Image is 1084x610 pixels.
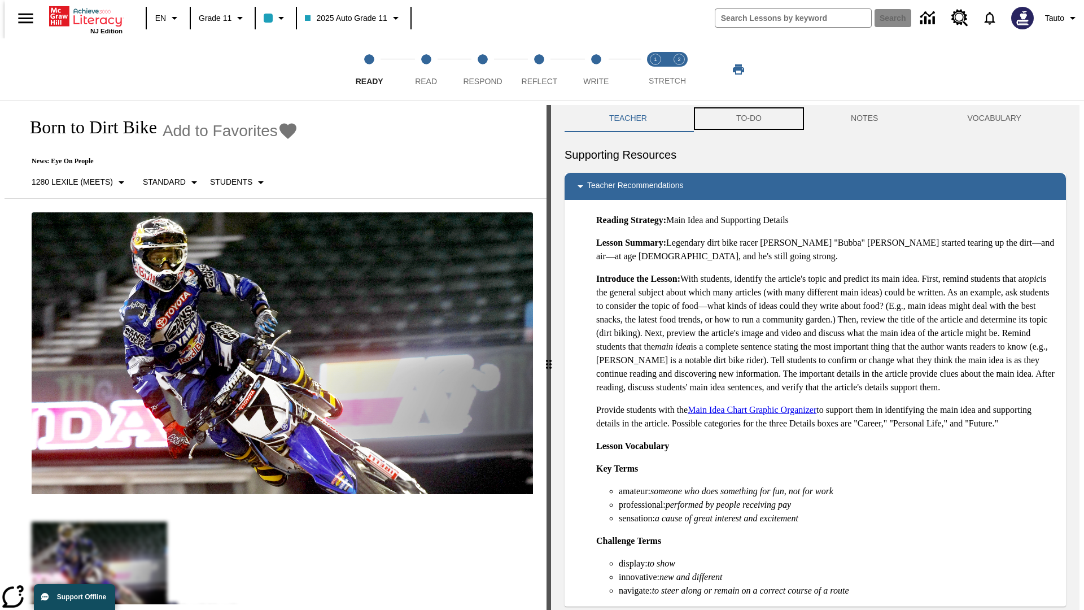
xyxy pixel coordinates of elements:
[975,3,1004,33] a: Notifications
[150,8,186,28] button: Language: EN, Select a language
[1045,12,1064,24] span: Tauto
[194,8,251,28] button: Grade: Grade 11, Select a grade
[649,76,686,85] span: STRETCH
[18,157,298,165] p: News: Eye On People
[596,441,669,451] strong: Lesson Vocabulary
[163,121,298,141] button: Add to Favorites - Born to Dirt Bike
[5,105,547,604] div: reading
[619,498,1057,512] li: professional:
[715,9,871,27] input: search field
[206,172,272,193] button: Select Student
[655,342,691,351] em: main idea
[596,236,1057,263] p: Legendary dirt bike racer [PERSON_NAME] "Bubba" [PERSON_NAME] started tearing up the dirt—and air...
[565,105,1066,132] div: Instructional Panel Tabs
[619,485,1057,498] li: amateur:
[923,105,1066,132] button: VOCABULARY
[563,38,629,101] button: Write step 5 of 5
[1011,7,1034,29] img: Avatar
[49,4,123,34] div: Home
[619,584,1057,598] li: navigate:
[210,176,252,188] p: Students
[506,38,572,101] button: Reflect step 4 of 5
[18,117,157,138] h1: Born to Dirt Bike
[1041,8,1084,28] button: Profile/Settings
[1004,3,1041,33] button: Select a new avatar
[138,172,206,193] button: Scaffolds, Standard
[1022,274,1041,284] em: topic
[393,38,458,101] button: Read step 2 of 5
[565,146,1066,164] h6: Supporting Resources
[663,38,696,101] button: Stretch Respond step 2 of 2
[688,405,816,415] a: Main Idea Chart Graphic Organizer
[945,3,975,33] a: Resource Center, Will open in new tab
[596,536,661,546] strong: Challenge Terms
[336,38,402,101] button: Ready step 1 of 5
[596,215,666,225] strong: Reading Strategy:
[587,180,683,193] p: Teacher Recommendations
[90,28,123,34] span: NJ Edition
[596,464,638,473] strong: Key Terms
[619,570,1057,584] li: innovative:
[565,105,692,132] button: Teacher
[655,513,798,523] em: a cause of great interest and excitement
[677,56,680,62] text: 2
[199,12,231,24] span: Grade 11
[415,77,437,86] span: Read
[596,272,1057,394] p: With students, identify the article's topic and predict its main idea. First, remind students tha...
[654,56,657,62] text: 1
[565,173,1066,200] div: Teacher Recommendations
[356,77,383,86] span: Ready
[450,38,515,101] button: Respond step 3 of 5
[551,105,1079,610] div: activity
[596,403,1057,430] p: Provide students with the to support them in identifying the main idea and supporting details in ...
[913,3,945,34] a: Data Center
[583,77,609,86] span: Write
[34,584,115,610] button: Support Offline
[806,105,923,132] button: NOTES
[639,38,672,101] button: Stretch Read step 1 of 2
[666,500,791,509] em: performed by people receiving pay
[596,213,1057,227] p: Main Idea and Supporting Details
[155,12,166,24] span: EN
[596,274,680,284] strong: Introduce the Lesson:
[547,105,551,610] div: Press Enter or Spacebar and then press right and left arrow keys to move the slider
[522,77,558,86] span: Reflect
[305,12,387,24] span: 2025 Auto Grade 11
[619,557,1057,570] li: display:
[720,59,757,80] button: Print
[32,176,113,188] p: 1280 Lexile (Meets)
[259,8,292,28] button: Class color is light blue. Change class color
[619,512,1057,525] li: sensation:
[300,8,406,28] button: Class: 2025 Auto Grade 11, Select your class
[650,486,833,496] em: someone who does something for fun, not for work
[27,172,133,193] button: Select Lexile, 1280 Lexile (Meets)
[143,176,186,188] p: Standard
[57,593,106,601] span: Support Offline
[692,105,806,132] button: TO-DO
[32,212,533,495] img: Motocross racer James Stewart flies through the air on his dirt bike.
[659,572,722,582] em: new and different
[652,586,849,595] em: to steer along or remain on a correct course of a route
[648,559,675,568] em: to show
[596,238,666,247] strong: Lesson Summary:
[9,2,42,35] button: Open side menu
[163,122,278,140] span: Add to Favorites
[463,77,502,86] span: Respond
